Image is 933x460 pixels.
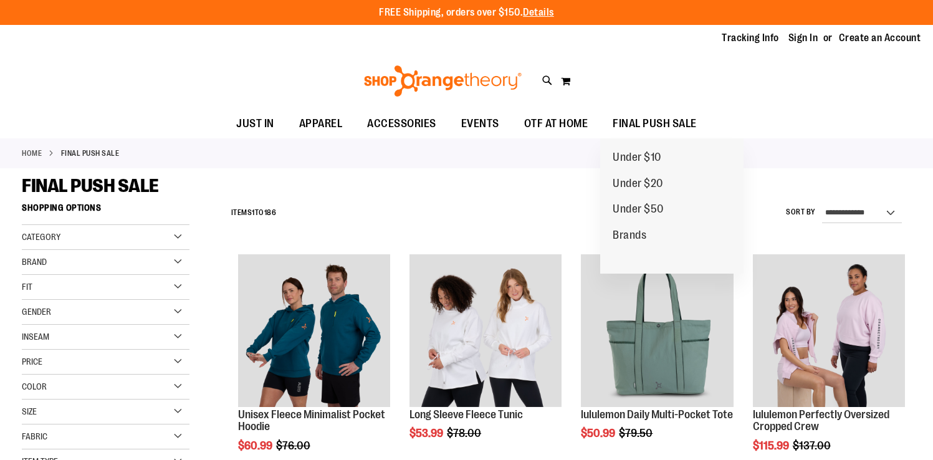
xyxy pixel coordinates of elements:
span: Fit [22,282,32,292]
a: Product image for Fleece Long Sleeve [409,254,562,408]
label: Sort By [786,207,816,218]
a: Unisex Fleece Minimalist Pocket Hoodie [238,408,385,433]
img: lululemon Daily Multi-Pocket Tote [581,254,733,406]
span: FINAL PUSH SALE [613,110,697,138]
img: lululemon Perfectly Oversized Cropped Crew [753,254,905,406]
span: 186 [264,208,277,217]
span: Size [22,406,37,416]
span: Fabric [22,431,47,441]
span: $60.99 [238,439,274,452]
a: ACCESSORIES [355,110,449,138]
span: $78.00 [447,427,483,439]
span: Brands [613,229,646,244]
a: Unisex Fleece Minimalist Pocket Hoodie [238,254,390,408]
span: Brand [22,257,47,267]
span: Gender [22,307,51,317]
span: Under $20 [613,177,663,193]
ul: FINAL PUSH SALE [600,138,744,274]
h2: Items to [231,203,277,223]
a: Details [523,7,554,18]
p: FREE Shipping, orders over $150. [379,6,554,20]
a: Home [22,148,42,159]
img: Unisex Fleece Minimalist Pocket Hoodie [238,254,390,406]
span: Inseam [22,332,49,342]
a: Under $50 [600,196,676,223]
span: ACCESSORIES [367,110,436,138]
span: Category [22,232,60,242]
span: $115.99 [753,439,791,452]
span: APPAREL [299,110,343,138]
a: Long Sleeve Fleece Tunic [409,408,523,421]
span: $137.00 [793,439,833,452]
span: OTF AT HOME [524,110,588,138]
img: Product image for Fleece Long Sleeve [409,254,562,406]
span: EVENTS [461,110,499,138]
span: $50.99 [581,427,617,439]
span: Under $10 [613,151,661,166]
a: lululemon Perfectly Oversized Cropped Crew [753,254,905,408]
strong: FINAL PUSH SALE [61,148,120,159]
a: EVENTS [449,110,512,138]
a: lululemon Perfectly Oversized Cropped Crew [753,408,889,433]
a: FINAL PUSH SALE [600,110,709,138]
a: Under $10 [600,145,674,171]
span: Under $50 [613,203,664,218]
a: Tracking Info [722,31,779,45]
a: Brands [600,223,659,249]
a: OTF AT HOME [512,110,601,138]
span: $53.99 [409,427,445,439]
span: $79.50 [619,427,654,439]
a: APPAREL [287,110,355,138]
a: JUST IN [224,110,287,138]
span: $76.00 [276,439,312,452]
img: Shop Orangetheory [362,65,524,97]
a: Create an Account [839,31,921,45]
span: JUST IN [236,110,274,138]
strong: Shopping Options [22,197,189,225]
span: 1 [252,208,255,217]
a: lululemon Daily Multi-Pocket Tote [581,408,733,421]
span: Price [22,357,42,367]
span: FINAL PUSH SALE [22,175,159,196]
a: Under $20 [600,171,676,197]
a: lululemon Daily Multi-Pocket Tote [581,254,733,408]
a: Sign In [788,31,818,45]
span: Color [22,381,47,391]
